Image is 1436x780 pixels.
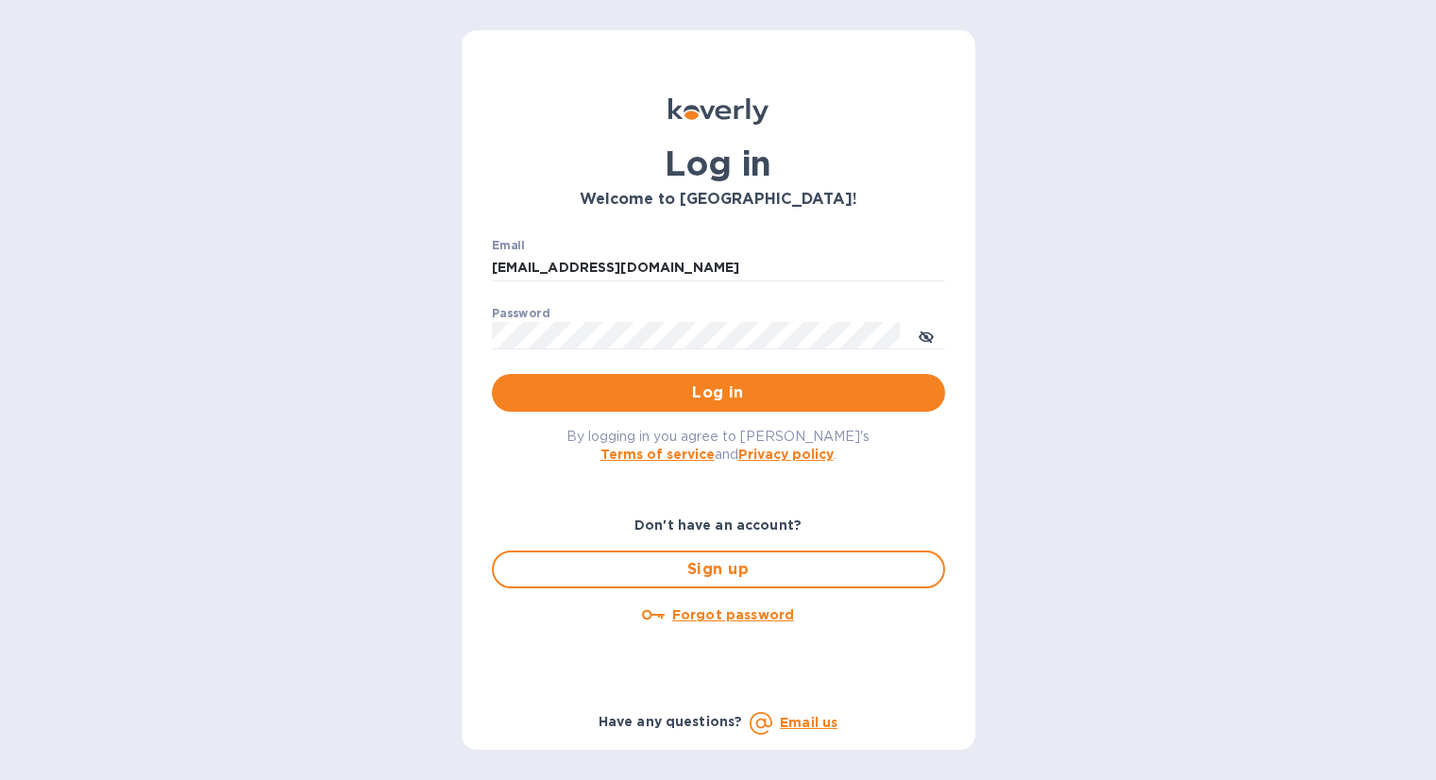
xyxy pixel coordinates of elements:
input: Enter email address [492,254,945,282]
u: Forgot password [672,607,794,622]
button: toggle password visibility [907,316,945,354]
a: Privacy policy [738,447,834,462]
img: Koverly [668,98,769,125]
label: Password [492,308,549,319]
span: By logging in you agree to [PERSON_NAME]'s and . [566,429,870,462]
b: Don't have an account? [634,517,802,533]
span: Sign up [509,558,928,581]
label: Email [492,240,525,251]
iframe: Chat Widget [1342,689,1436,780]
button: Log in [492,374,945,412]
a: Email us [780,715,837,730]
h1: Log in [492,144,945,183]
a: Terms of service [600,447,715,462]
h3: Welcome to [GEOGRAPHIC_DATA]! [492,191,945,209]
button: Sign up [492,551,945,588]
b: Have any questions? [599,714,743,729]
span: Log in [507,382,930,404]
